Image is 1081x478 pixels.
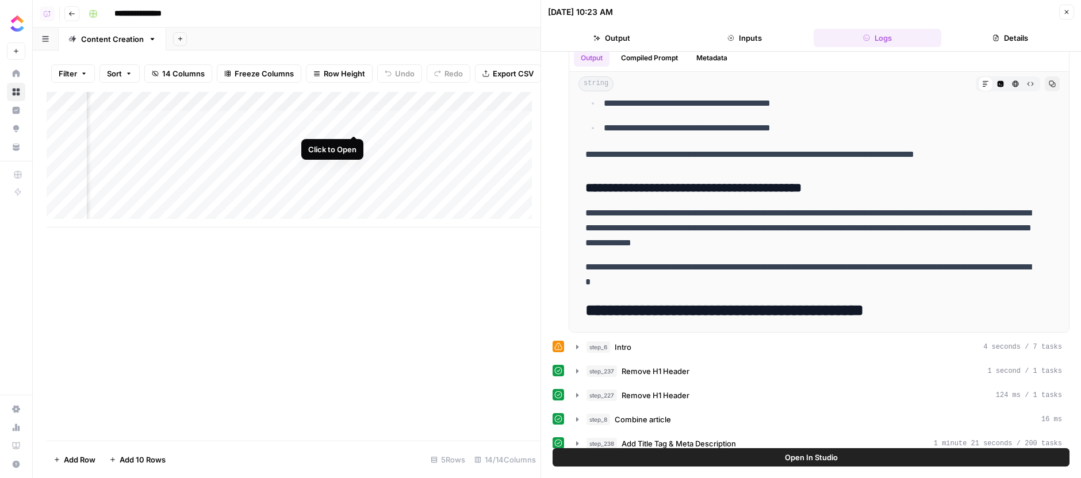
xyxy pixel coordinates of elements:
[7,455,25,473] button: Help + Support
[395,68,415,79] span: Undo
[553,448,1069,467] button: Open In Studio
[444,68,463,79] span: Redo
[377,64,422,83] button: Undo
[59,28,166,51] a: Content Creation
[548,6,613,18] div: [DATE] 10:23 AM
[426,450,470,469] div: 5 Rows
[47,450,102,469] button: Add Row
[578,76,614,91] span: string
[217,64,301,83] button: Freeze Columns
[586,390,617,401] span: step_227
[102,450,172,469] button: Add 10 Rows
[586,438,617,449] span: step_238
[120,454,166,465] span: Add 10 Rows
[7,418,25,437] a: Usage
[306,64,373,83] button: Row Height
[622,438,736,449] span: Add Title Tag & Meta Description
[324,68,365,79] span: Row Height
[622,390,689,401] span: Remove H1 Header
[987,366,1062,376] span: 1 second / 1 tasks
[107,68,122,79] span: Sort
[586,365,617,377] span: step_237
[946,29,1074,47] button: Details
[614,49,685,67] button: Compiled Prompt
[569,434,1069,453] button: 1 minute 21 seconds / 200 tasks
[814,29,942,47] button: Logs
[144,64,212,83] button: 14 Columns
[586,341,610,353] span: step_6
[475,64,541,83] button: Export CSV
[7,119,25,138] a: Opportunities
[689,49,734,67] button: Metadata
[7,83,25,101] a: Browse
[7,64,25,83] a: Home
[7,437,25,455] a: Learning Hub
[162,68,205,79] span: 14 Columns
[308,144,356,155] div: Click to Open
[569,338,1069,356] button: 4 seconds / 7 tasks
[64,454,95,465] span: Add Row
[1041,414,1062,425] span: 16 ms
[983,342,1062,352] span: 4 seconds / 7 tasks
[470,450,540,469] div: 14/14 Columns
[569,410,1069,429] button: 16 ms
[574,49,609,67] button: Output
[586,414,610,425] span: step_8
[569,362,1069,380] button: 1 second / 1 tasks
[427,64,470,83] button: Redo
[615,414,671,425] span: Combine article
[996,390,1062,400] span: 124 ms / 1 tasks
[681,29,809,47] button: Inputs
[81,33,144,45] div: Content Creation
[7,101,25,119] a: Insights
[7,138,25,156] a: Your Data
[51,64,95,83] button: Filter
[548,29,676,47] button: Output
[785,452,838,463] span: Open In Studio
[622,365,689,377] span: Remove H1 Header
[7,13,28,34] img: ClickUp Logo
[615,341,631,353] span: Intro
[59,68,77,79] span: Filter
[7,400,25,418] a: Settings
[569,386,1069,404] button: 124 ms / 1 tasks
[99,64,140,83] button: Sort
[934,438,1062,449] span: 1 minute 21 seconds / 200 tasks
[7,9,25,38] button: Workspace: ClickUp
[493,68,534,79] span: Export CSV
[235,68,294,79] span: Freeze Columns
